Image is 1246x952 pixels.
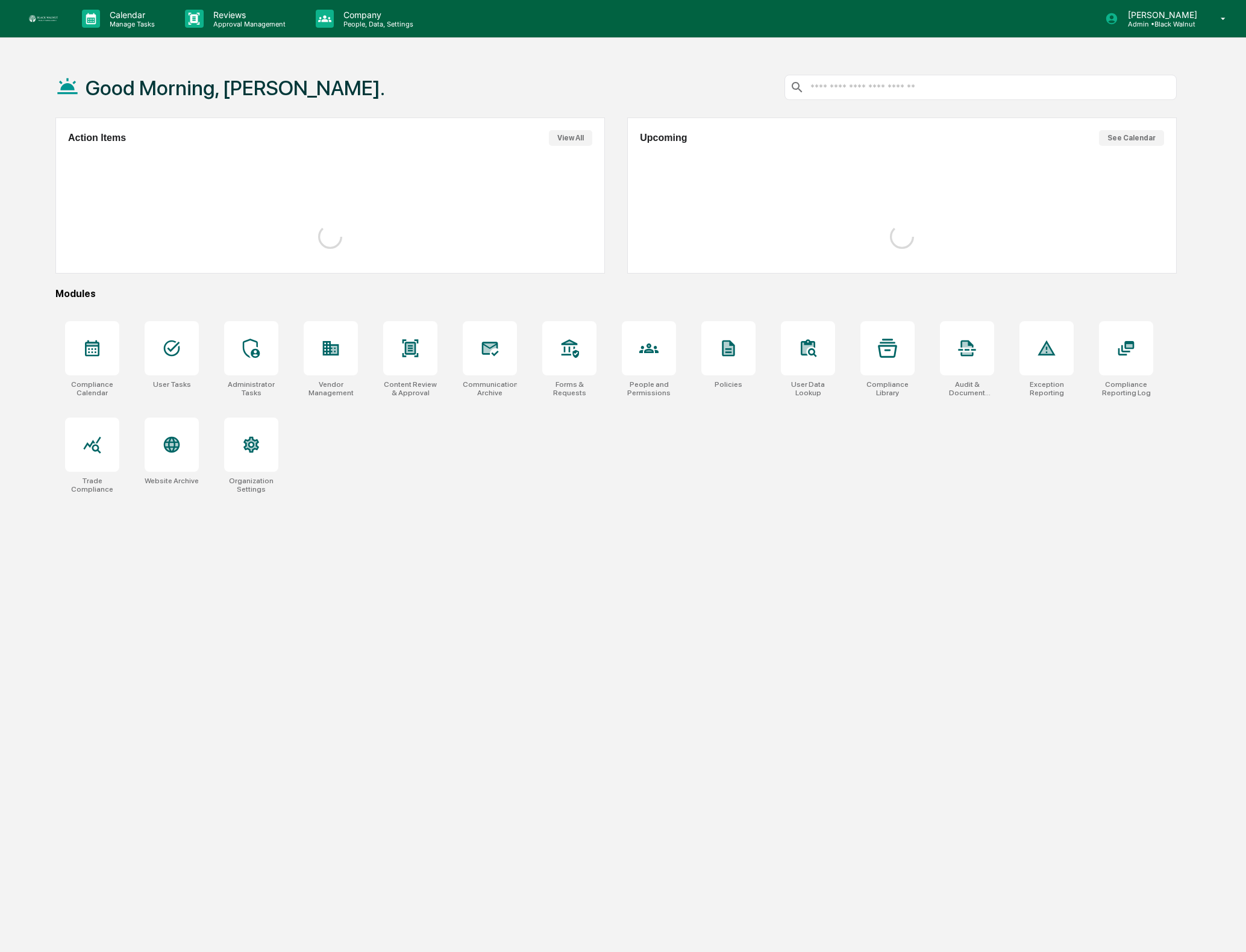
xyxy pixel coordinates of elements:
[100,20,161,28] p: Manage Tasks
[383,380,437,397] div: Content Review & Approval
[781,380,835,397] div: User Data Lookup
[204,10,292,20] p: Reviews
[549,130,592,146] button: View All
[1099,130,1164,146] button: See Calendar
[334,20,419,28] p: People, Data, Settings
[145,477,199,485] div: Website Archive
[622,380,676,397] div: People and Permissions
[940,380,994,397] div: Audit & Document Logs
[334,10,419,20] p: Company
[65,477,119,493] div: Trade Compliance
[1118,10,1203,20] p: [PERSON_NAME]
[65,380,119,397] div: Compliance Calendar
[1099,380,1153,397] div: Compliance Reporting Log
[153,380,191,389] div: User Tasks
[715,380,742,389] div: Policies
[224,477,278,493] div: Organization Settings
[640,133,687,143] h2: Upcoming
[463,380,517,397] div: Communications Archive
[1019,380,1074,397] div: Exception Reporting
[204,20,292,28] p: Approval Management
[55,288,1177,299] div: Modules
[29,15,58,22] img: logo
[1118,20,1203,28] p: Admin • Black Walnut
[68,133,126,143] h2: Action Items
[860,380,915,397] div: Compliance Library
[304,380,358,397] div: Vendor Management
[86,76,385,100] h1: Good Morning, [PERSON_NAME].
[100,10,161,20] p: Calendar
[224,380,278,397] div: Administrator Tasks
[542,380,596,397] div: Forms & Requests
